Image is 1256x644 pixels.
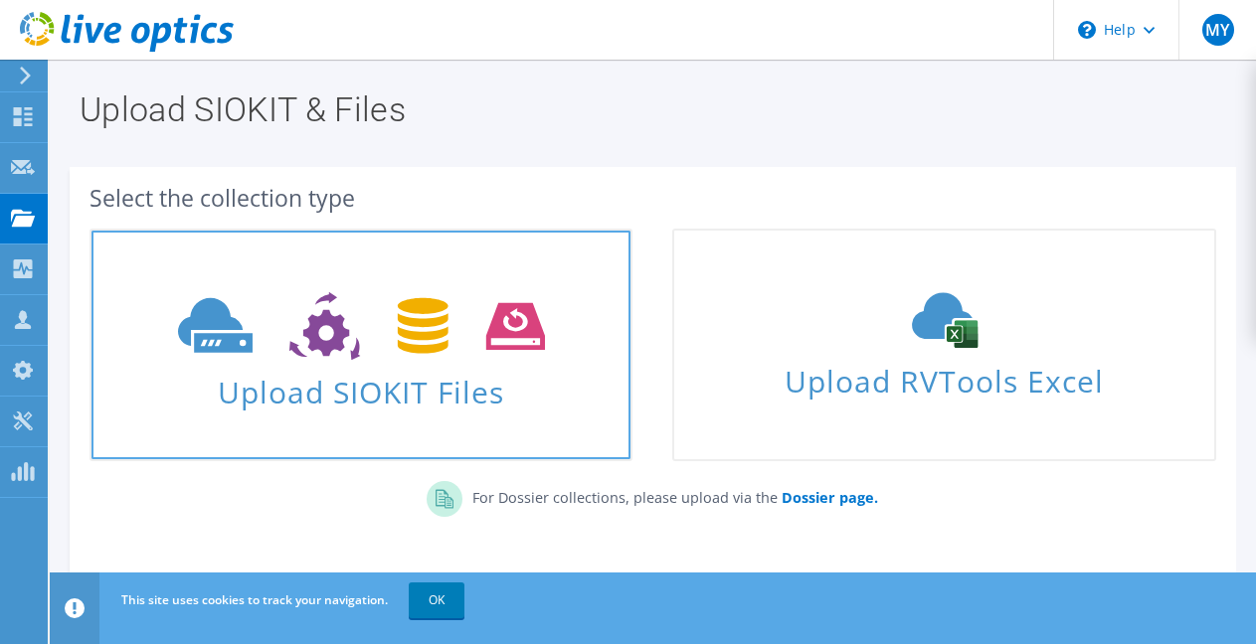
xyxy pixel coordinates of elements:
b: Dossier page. [782,488,878,507]
a: Dossier page. [778,488,878,507]
svg: \n [1078,21,1096,39]
p: For Dossier collections, please upload via the [462,481,878,509]
a: Upload RVTools Excel [672,229,1215,461]
span: MY [1202,14,1234,46]
span: Upload RVTools Excel [674,355,1213,398]
span: This site uses cookies to track your navigation. [121,591,388,608]
span: Upload SIOKIT Files [91,365,630,407]
div: Select the collection type [90,187,1216,209]
h1: Upload SIOKIT & Files [80,92,1216,126]
a: Upload SIOKIT Files [90,229,632,461]
a: OK [409,582,464,618]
